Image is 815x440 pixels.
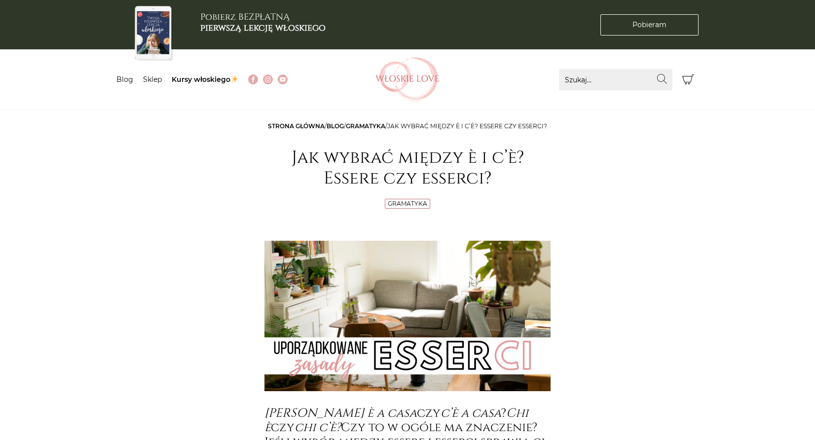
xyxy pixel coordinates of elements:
[268,122,547,130] span: / / /
[327,122,344,130] a: Blog
[559,69,672,90] input: Szukaj...
[116,75,133,84] a: Blog
[388,200,427,207] a: Gramatyka
[600,14,699,36] a: Pobieram
[264,147,551,189] h1: Jak wybrać między è i c’è? Essere czy esserci?
[677,69,699,90] button: Koszyk
[387,122,547,130] span: Jak wybrać między è i c’è? Essere czy esserci?
[295,419,341,436] em: chi c’è?
[264,405,417,421] em: [PERSON_NAME] è a casa
[200,12,326,33] h3: Pobierz BEZPŁATNĄ
[375,57,440,102] img: Włoskielove
[143,75,162,84] a: Sklep
[200,22,326,34] b: pierwszą lekcję włoskiego
[264,405,528,436] em: Chi è
[231,75,238,82] img: ✨
[632,20,667,30] span: Pobieram
[172,75,238,84] a: Kursy włoskiego
[268,122,325,130] a: Strona główna
[441,405,501,421] em: c’è a casa
[346,122,385,130] a: Gramatyka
